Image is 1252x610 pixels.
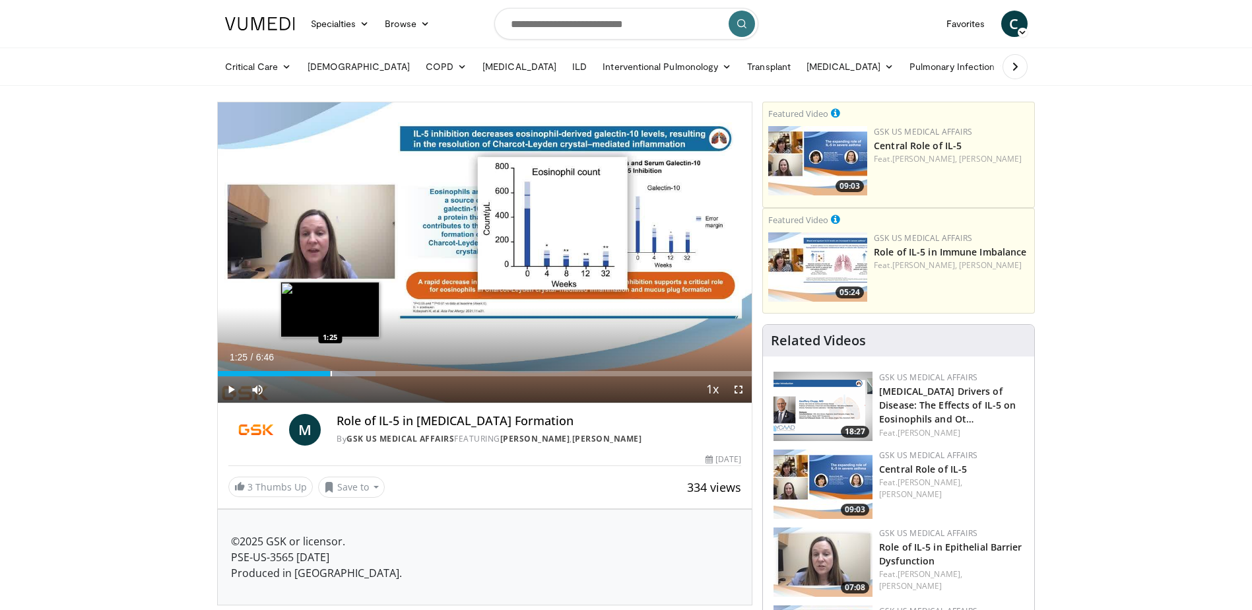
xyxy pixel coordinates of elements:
a: [PERSON_NAME], [892,259,957,271]
a: GSK US Medical Affairs [874,232,972,244]
a: [PERSON_NAME] [500,433,570,444]
div: Feat. [879,427,1024,439]
div: Feat. [874,153,1029,165]
a: GSK US Medical Affairs [874,126,972,137]
div: Progress Bar [218,371,752,376]
a: COPD [418,53,475,80]
a: [PERSON_NAME], [898,568,962,580]
a: [PERSON_NAME] [879,489,942,500]
small: Featured Video [768,214,828,226]
button: Save to [318,477,385,498]
a: 09:03 [774,450,873,519]
img: 456f1ee3-2d0a-4dcc-870d-9ba7c7a088c3.png.150x105_q85_crop-smart_upscale.jpg [768,126,867,195]
a: [PERSON_NAME] [959,259,1022,271]
a: GSK US Medical Affairs [879,372,977,383]
button: Mute [244,376,271,403]
span: 18:27 [841,426,869,438]
a: Central Role of IL-5 [874,139,962,152]
span: 09:03 [841,504,869,516]
a: Central Role of IL-5 [879,463,967,475]
span: 6:46 [256,352,274,362]
span: 09:03 [836,180,864,192]
span: 3 [247,481,253,493]
a: [PERSON_NAME], [898,477,962,488]
div: By FEATURING , [337,433,741,445]
a: Role of IL-5 in Epithelial Barrier Dysfunction [879,541,1022,567]
a: GSK US Medical Affairs [879,527,977,539]
a: 09:03 [768,126,867,195]
img: VuMedi Logo [225,17,295,30]
img: image.jpeg [280,282,379,337]
div: [DATE] [706,454,741,465]
div: Feat. [879,568,1024,592]
a: 07:08 [774,527,873,597]
span: 1:25 [230,352,247,362]
span: 334 views [687,479,741,495]
a: 05:24 [768,232,867,302]
a: [PERSON_NAME] [898,427,960,438]
a: GSK US Medical Affairs [346,433,454,444]
a: 18:27 [774,372,873,441]
a: Critical Care [217,53,300,80]
a: Specialties [303,11,378,37]
button: Fullscreen [725,376,752,403]
button: Playback Rate [699,376,725,403]
span: 05:24 [836,287,864,298]
img: 3f87c9d9-730d-4866-a1ca-7d9e9da8198e.png.150x105_q85_crop-smart_upscale.png [774,372,873,441]
span: / [251,352,253,362]
a: [PERSON_NAME] [959,153,1022,164]
span: 07:08 [841,582,869,593]
a: [PERSON_NAME], [892,153,957,164]
a: Transplant [739,53,799,80]
a: [MEDICAL_DATA] Drivers of Disease: The Effects of IL-5 on Eosinophils and Ot… [879,385,1016,425]
a: [PERSON_NAME] [879,580,942,592]
h4: Related Videos [771,333,866,349]
a: M [289,414,321,446]
video-js: Video Player [218,102,752,403]
a: ILD [564,53,595,80]
small: Featured Video [768,108,828,119]
a: [PERSON_NAME] [572,433,642,444]
a: Role of IL-5 in Immune Imbalance [874,246,1026,258]
img: 83368e75-cbec-4bae-ae28-7281c4be03a9.png.150x105_q85_crop-smart_upscale.jpg [774,527,873,597]
img: GSK US Medical Affairs [228,414,284,446]
p: ©2025 GSK or licensor. PSE-US-3565 [DATE] Produced in [GEOGRAPHIC_DATA]. [231,533,739,581]
a: Pulmonary Infection [902,53,1016,80]
div: Feat. [874,259,1029,271]
input: Search topics, interventions [494,8,758,40]
a: C [1001,11,1028,37]
a: 3 Thumbs Up [228,477,313,497]
a: [MEDICAL_DATA] [475,53,564,80]
a: Browse [377,11,438,37]
img: f8c419a3-5bbb-4c4e-b48e-16c2b0d0fb3f.png.150x105_q85_crop-smart_upscale.jpg [768,232,867,302]
a: [MEDICAL_DATA] [799,53,902,80]
div: Feat. [879,477,1024,500]
h4: Role of IL-5 in [MEDICAL_DATA] Formation [337,414,741,428]
a: GSK US Medical Affairs [879,450,977,461]
a: [DEMOGRAPHIC_DATA] [300,53,418,80]
img: 456f1ee3-2d0a-4dcc-870d-9ba7c7a088c3.png.150x105_q85_crop-smart_upscale.jpg [774,450,873,519]
a: Favorites [939,11,993,37]
button: Play [218,376,244,403]
a: Interventional Pulmonology [595,53,739,80]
